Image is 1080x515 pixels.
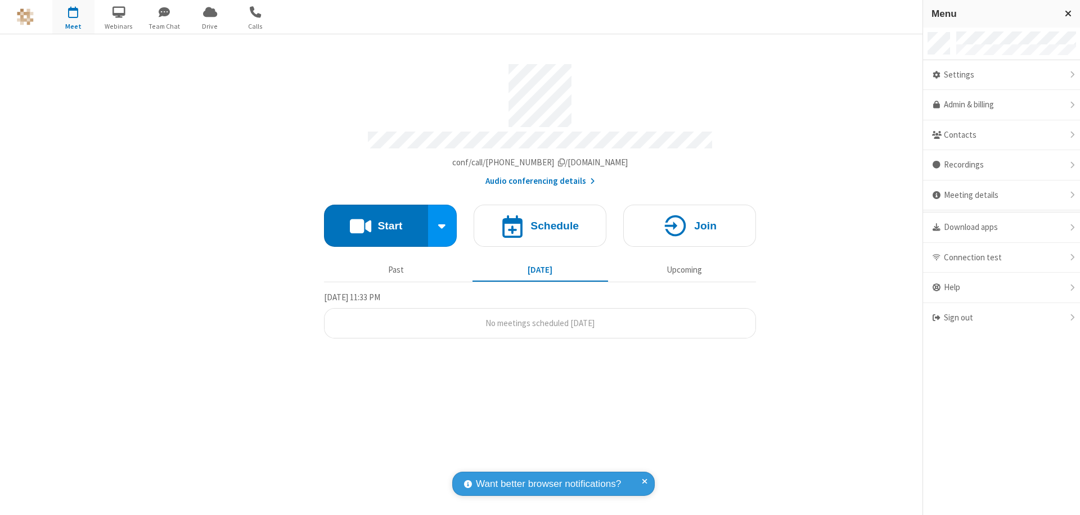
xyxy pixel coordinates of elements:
button: Past [328,259,464,281]
h4: Schedule [530,220,579,231]
button: Copy my meeting room linkCopy my meeting room link [452,156,628,169]
button: Upcoming [616,259,752,281]
a: Admin & billing [923,90,1080,120]
span: Copy my meeting room link [452,157,628,168]
button: Start [324,205,428,247]
div: Start conference options [428,205,457,247]
button: [DATE] [472,259,608,281]
div: Settings [923,60,1080,91]
div: Sign out [923,303,1080,333]
section: Today's Meetings [324,291,756,339]
div: Connection test [923,243,1080,273]
span: Drive [189,21,231,31]
h4: Start [377,220,402,231]
div: Contacts [923,120,1080,151]
span: Calls [235,21,277,31]
div: Download apps [923,213,1080,243]
div: Recordings [923,150,1080,180]
button: Join [623,205,756,247]
span: Meet [52,21,94,31]
div: Help [923,273,1080,303]
span: Webinars [98,21,140,31]
button: Audio conferencing details [485,175,595,188]
span: Want better browser notifications? [476,477,621,491]
span: [DATE] 11:33 PM [324,292,380,302]
div: Meeting details [923,180,1080,211]
h3: Menu [931,8,1055,19]
section: Account details [324,56,756,188]
span: Team Chat [143,21,186,31]
span: No meetings scheduled [DATE] [485,318,595,328]
img: QA Selenium DO NOT DELETE OR CHANGE [17,8,34,25]
h4: Join [694,220,717,231]
button: Schedule [474,205,606,247]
